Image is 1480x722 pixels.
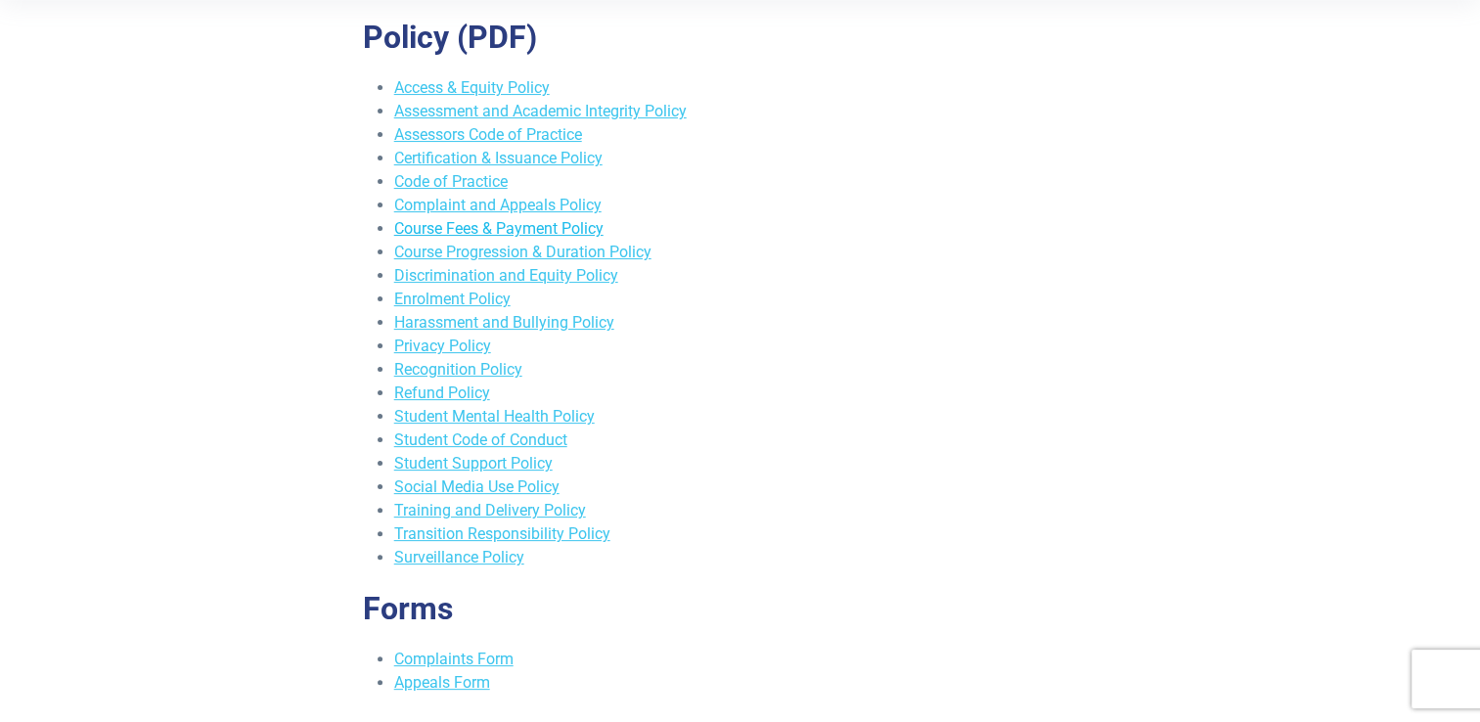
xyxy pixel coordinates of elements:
a: Course Progression & Duration Policy [394,243,651,261]
h2: Policy (PDF) [363,19,1118,56]
a: Training and Delivery Policy [394,501,586,519]
a: Discrimination and Equity Policy [394,266,618,285]
a: Access & Equity Policy [394,78,550,97]
a: Harassment and Bullying Policy [394,313,614,332]
a: Student Code of Conduct [394,430,567,449]
a: Complaint and Appeals Policy [394,196,602,214]
a: Student Support Policy [394,454,553,473]
a: Code of Practice [394,172,508,191]
a: Surveillance Policy [394,548,524,566]
a: Complaints Form [394,650,514,668]
a: Student Mental Health Policy [394,407,595,426]
a: Recognition Policy [394,360,522,379]
a: Transition Responsibility Policy [394,524,610,543]
a: Certification & Issuance Policy [394,149,603,167]
h2: Forms [363,590,1118,627]
a: Enrolment Policy [394,290,511,308]
a: Assessors Code of Practice [394,125,582,144]
a: Assessment and Academic Integrity Policy [394,102,687,120]
a: Appeals Form [394,673,490,692]
a: Course Fees & Payment Policy [394,219,604,238]
a: Privacy Policy [394,337,491,355]
a: Social Media Use Policy [394,477,560,496]
a: Refund Policy [394,384,490,402]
